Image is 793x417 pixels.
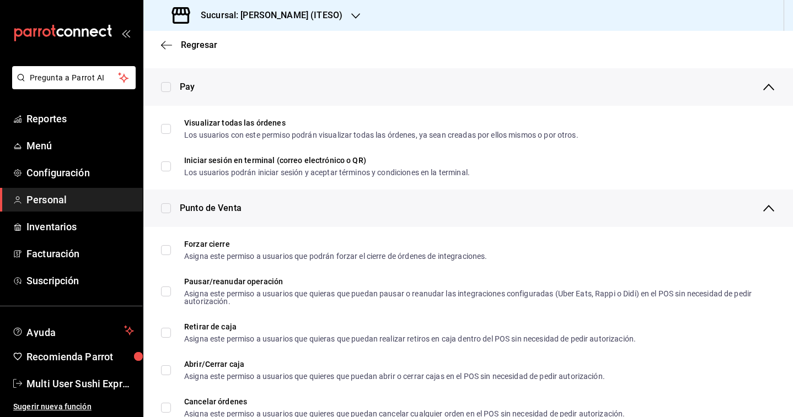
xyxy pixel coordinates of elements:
span: Pregunta a Parrot AI [30,72,119,84]
span: Ayuda [26,324,120,337]
span: Multi User Sushi Express [26,376,134,391]
h3: Sucursal: [PERSON_NAME] (ITESO) [192,9,342,22]
button: Regresar [161,40,217,50]
a: Pregunta a Parrot AI [8,80,136,91]
div: Asigna este permiso a usuarios que quieras que puedan realizar retiros en caja dentro del POS sin... [184,335,636,343]
div: Abrir/Cerrar caja [184,360,605,368]
div: Los usuarios podrán iniciar sesión y aceptar términos y condiciones en la terminal. [184,169,470,176]
span: Configuración [26,165,134,180]
button: Pregunta a Parrot AI [12,66,136,89]
div: Forzar cierre [184,240,487,248]
span: Personal [26,192,134,207]
div: Visualizar todas las órdenes [184,119,578,127]
span: Punto de Venta [180,202,242,215]
div: Los usuarios con este permiso podrán visualizar todas las órdenes, ya sean creadas por ellos mism... [184,131,578,139]
div: Iniciar sesión en terminal (correo electrónico o QR) [184,156,470,164]
button: open_drawer_menu [121,29,130,37]
div: Retirar de caja [184,323,636,331]
span: Suscripción [26,273,134,288]
span: Regresar [181,40,217,50]
div: Asigna este permiso a usuarios que quieras que puedan pausar o reanudar las integraciones configu... [184,290,767,305]
span: Facturación [26,246,134,261]
span: Sugerir nueva función [13,401,134,413]
span: Inventarios [26,219,134,234]
div: Asigna este permiso a usuarios que podrán forzar el cierre de órdenes de integraciones. [184,252,487,260]
div: Asigna este permiso a usuarios que quieres que puedan abrir o cerrar cajas en el POS sin necesida... [184,372,605,380]
div: Pausar/reanudar operación [184,278,767,285]
span: Reportes [26,111,134,126]
span: Pay [180,80,195,94]
span: Recomienda Parrot [26,349,134,364]
span: Menú [26,138,134,153]
div: Cancelar órdenes [184,398,625,405]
